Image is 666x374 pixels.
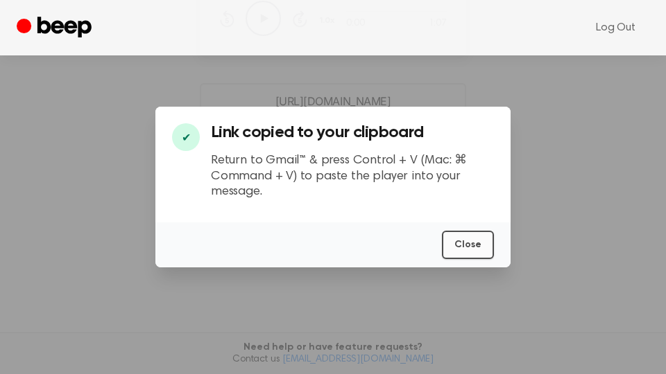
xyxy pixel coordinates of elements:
button: Close [442,231,494,259]
div: ✔ [172,123,200,151]
p: Return to Gmail™ & press Control + V (Mac: ⌘ Command + V) to paste the player into your message. [211,153,494,200]
a: Beep [17,15,95,42]
a: Log Out [582,11,649,44]
h3: Link copied to your clipboard [211,123,494,142]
